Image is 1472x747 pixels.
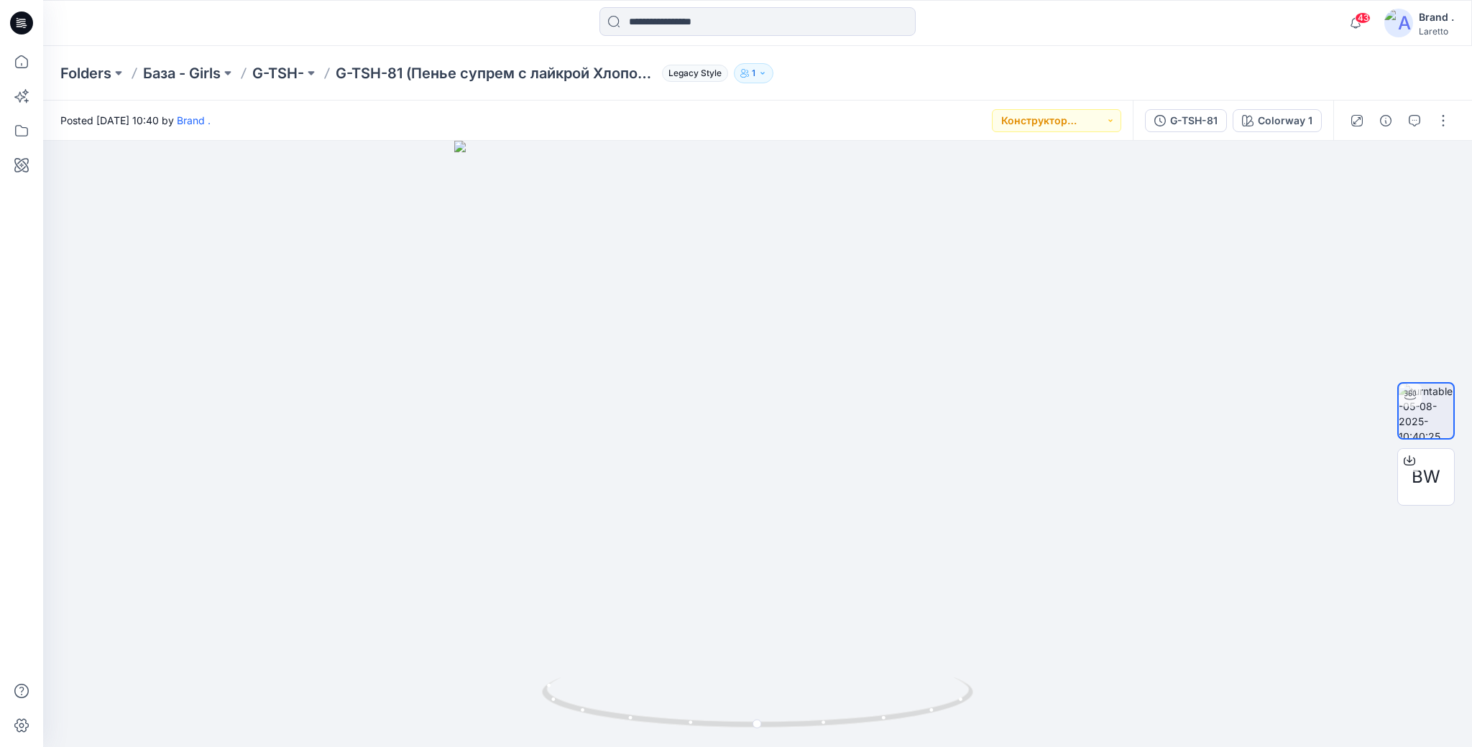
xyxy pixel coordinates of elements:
span: 43 [1355,12,1371,24]
img: turntable-05-08-2025-10:40:25 [1399,384,1453,438]
button: G-TSH-81 [1145,109,1227,132]
button: Legacy Style [656,63,728,83]
p: 1 [752,65,755,81]
a: Folders [60,63,111,83]
button: Details [1374,109,1397,132]
p: G-TSH-81 (Пенье супрем с лайкрой Хлопок 95% эластан 5%) [336,63,656,83]
span: Legacy Style [662,65,728,82]
button: 1 [734,63,773,83]
div: Laretto [1419,26,1454,37]
a: G-TSH- [252,63,304,83]
div: Colorway 1 [1258,113,1312,129]
span: BW [1412,464,1440,490]
div: G-TSH-81 [1170,113,1218,129]
div: Brand . [1419,9,1454,26]
span: Posted [DATE] 10:40 by [60,113,211,128]
img: avatar [1384,9,1413,37]
a: База - Girls [143,63,221,83]
button: Colorway 1 [1233,109,1322,132]
a: Brand . [177,114,211,126]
